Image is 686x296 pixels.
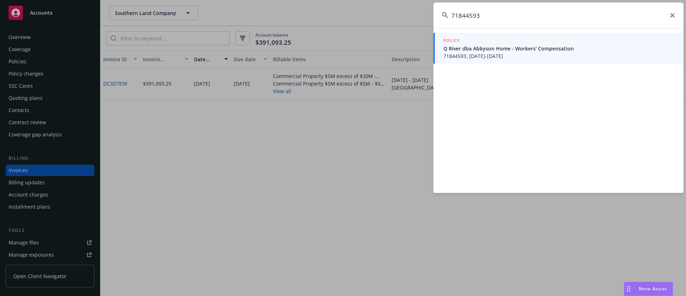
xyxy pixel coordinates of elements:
[624,282,673,296] button: Nova Assist
[433,3,683,28] input: Search...
[639,286,667,292] span: Nova Assist
[443,45,675,52] span: Q River dba Abbyson Home - Workers' Compensation
[624,282,633,296] div: Drag to move
[433,33,683,64] a: POLICYQ River dba Abbyson Home - Workers' Compensation71844593, [DATE]-[DATE]
[443,52,675,60] span: 71844593, [DATE]-[DATE]
[443,37,460,44] h5: POLICY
